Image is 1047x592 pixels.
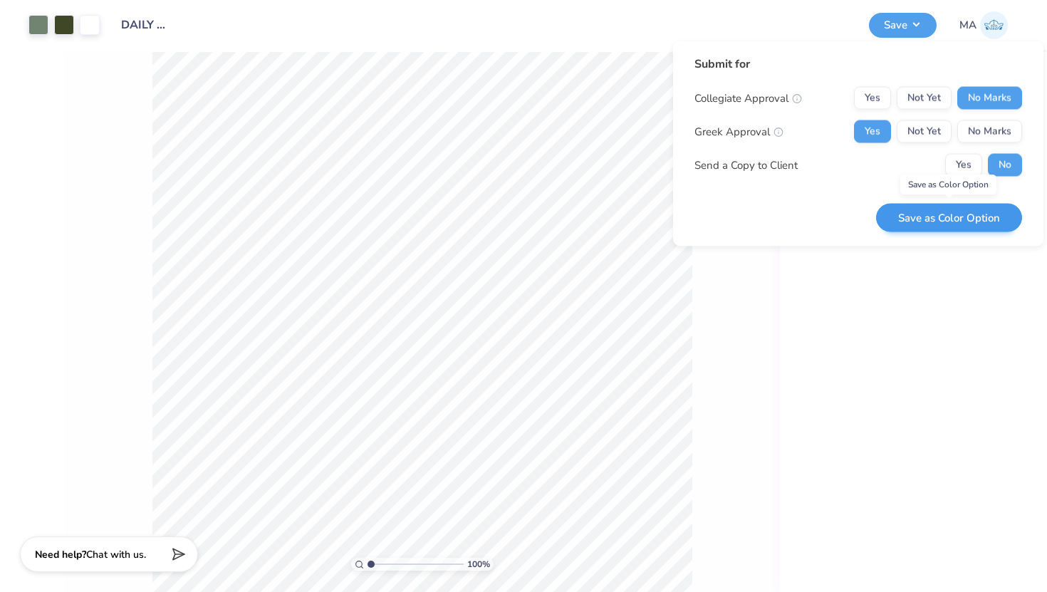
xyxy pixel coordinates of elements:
input: Untitled Design [110,11,180,39]
button: Yes [854,120,891,143]
strong: Need help? [35,548,86,561]
button: Yes [854,87,891,110]
button: Not Yet [897,120,952,143]
span: MA [959,17,976,33]
button: Save as Color Option [876,203,1022,232]
div: Submit for [694,56,1022,73]
div: Collegiate Approval [694,90,802,106]
button: No [988,154,1022,177]
button: No Marks [957,87,1022,110]
div: Save as Color Option [900,175,996,194]
button: Not Yet [897,87,952,110]
div: Send a Copy to Client [694,157,798,173]
button: Yes [945,154,982,177]
span: 100 % [467,558,490,571]
button: Save [869,13,937,38]
img: Mahitha Anumola [980,11,1008,39]
span: Chat with us. [86,548,146,561]
div: Greek Approval [694,123,783,140]
a: MA [959,11,1008,39]
button: No Marks [957,120,1022,143]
